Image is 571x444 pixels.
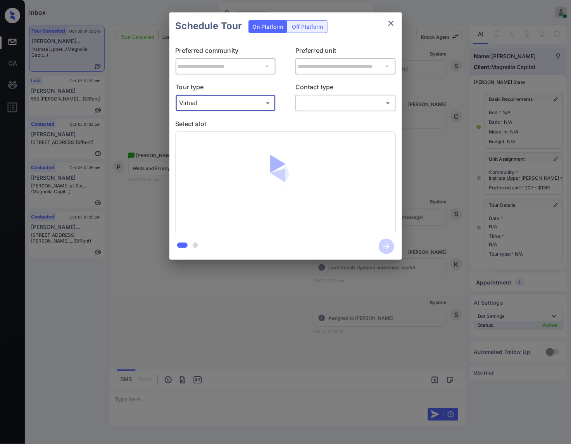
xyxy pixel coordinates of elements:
[169,12,248,40] h2: Schedule Tour
[295,82,396,95] p: Contact type
[249,21,287,33] div: On Platform
[240,138,331,229] img: loaderv1.7921fd1ed0a854f04152.gif
[178,97,274,109] div: Virtual
[383,16,399,31] button: close
[374,236,399,257] button: btn-next
[176,82,276,95] p: Tour type
[295,46,396,58] p: Preferred unit
[176,46,276,58] p: Preferred community
[288,21,327,33] div: Off Platform
[176,119,396,132] p: Select slot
